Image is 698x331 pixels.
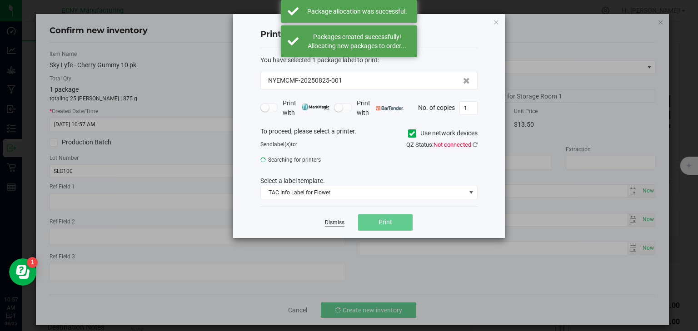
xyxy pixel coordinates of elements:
iframe: Resource center [9,258,36,286]
span: No. of copies [418,104,455,111]
span: NYEMCMF-20250825-001 [268,76,342,85]
div: Packages created successfully! Allocating new packages to order... [304,32,410,50]
a: Dismiss [325,219,344,227]
span: label(s) [273,141,291,148]
button: Print [358,214,413,231]
span: You have selected 1 package label to print [260,56,378,64]
label: Use network devices [408,128,478,138]
div: To proceed, please select a printer. [254,127,484,140]
span: Send to: [260,141,297,148]
div: : [260,55,478,65]
span: Print with [357,99,404,118]
span: QZ Status: [406,141,478,148]
span: Searching for printers [260,153,362,167]
h4: Print package label [260,29,478,40]
img: mark_magic_cybra.png [302,104,329,110]
iframe: Resource center unread badge [27,257,38,268]
div: Select a label template. [254,176,484,186]
span: Not connected [434,141,471,148]
span: Print with [283,99,329,118]
span: TAC Info Label for Flower [261,186,466,199]
img: bartender.png [376,106,404,110]
span: Print [379,218,392,226]
div: Package allocation was successful. [304,7,410,16]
